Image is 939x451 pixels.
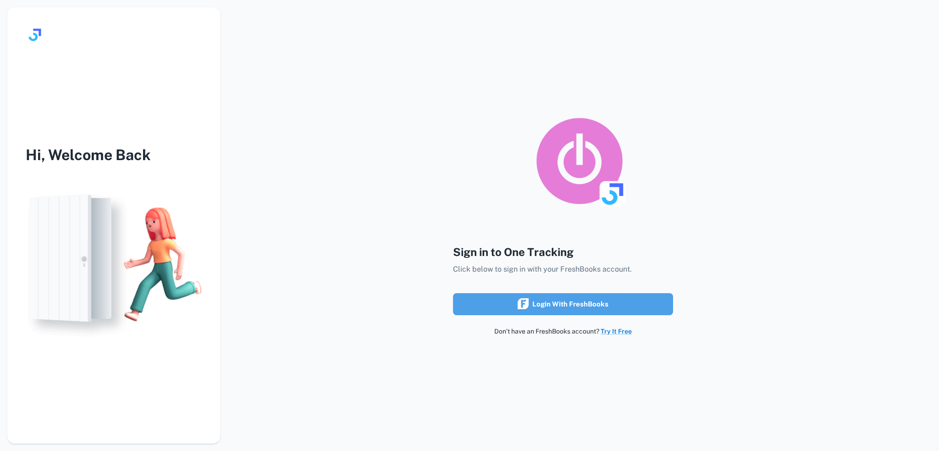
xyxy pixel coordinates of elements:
button: Login with FreshBooks [453,293,673,315]
div: Login with FreshBooks [518,298,608,310]
img: logo.svg [26,26,44,44]
p: Click below to sign in with your FreshBooks account. [453,264,673,275]
h3: Hi, Welcome Back [7,144,220,166]
h4: Sign in to One Tracking [453,244,673,260]
p: Don’t have an FreshBooks account? [453,326,673,336]
img: login [7,184,220,344]
img: logo_toggl_syncing_app.png [534,115,625,207]
a: Try It Free [601,328,632,335]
